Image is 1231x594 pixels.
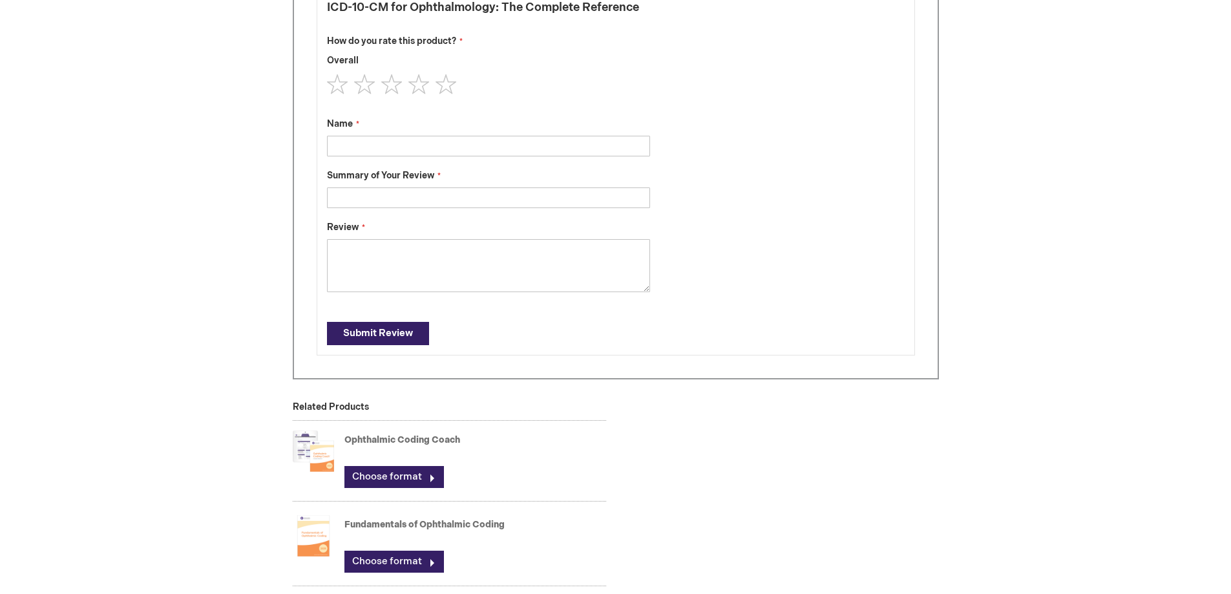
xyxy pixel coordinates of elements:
[344,551,444,573] a: Choose format
[327,55,359,66] span: Overall
[293,510,334,562] img: Fundamentals of Ophthalmic Coding
[327,36,456,47] span: How do you rate this product?
[293,425,334,477] img: Ophthalmic Coding Coach
[343,327,413,339] span: Submit Review
[344,519,505,530] a: Fundamentals of Ophthalmic Coding
[344,434,460,445] a: Ophthalmic Coding Coach
[344,466,444,488] a: Choose format
[327,170,434,181] span: Summary of Your Review
[293,401,369,412] strong: Related Products
[327,118,353,129] span: Name
[327,222,359,233] span: Review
